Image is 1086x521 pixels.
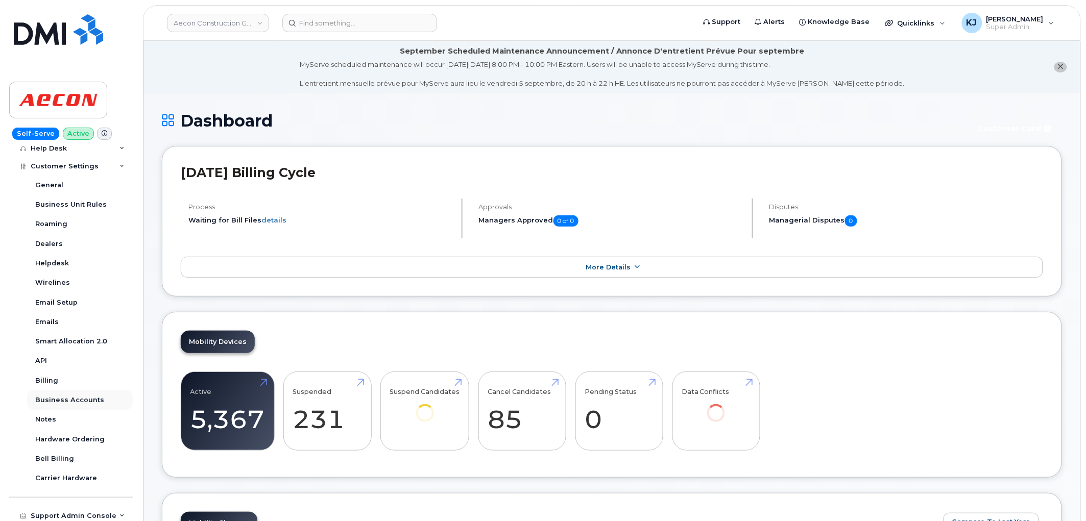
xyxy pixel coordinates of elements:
a: Mobility Devices [181,331,255,353]
a: Suspended 231 [293,378,362,445]
a: details [261,216,286,224]
h4: Approvals [479,203,743,211]
span: 0 of 0 [553,215,578,227]
h4: Process [188,203,453,211]
a: Cancel Candidates 85 [488,378,557,445]
span: More Details [586,263,631,271]
li: Waiting for Bill Files [188,215,453,225]
a: Data Conflicts [682,378,751,436]
h2: [DATE] Billing Cycle [181,165,1043,180]
h1: Dashboard [162,112,965,130]
h5: Managerial Disputes [769,215,1043,227]
button: Customer Card [970,120,1062,138]
a: Suspend Candidates [390,378,460,436]
button: close notification [1054,62,1067,72]
h4: Disputes [769,203,1043,211]
div: September Scheduled Maintenance Announcement / Annonce D'entretient Prévue Pour septembre [400,46,805,57]
a: Active 5,367 [190,378,265,445]
span: 0 [845,215,857,227]
h5: Managers Approved [479,215,743,227]
a: Pending Status 0 [585,378,654,445]
div: MyServe scheduled maintenance will occur [DATE][DATE] 8:00 PM - 10:00 PM Eastern. Users will be u... [300,60,905,88]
